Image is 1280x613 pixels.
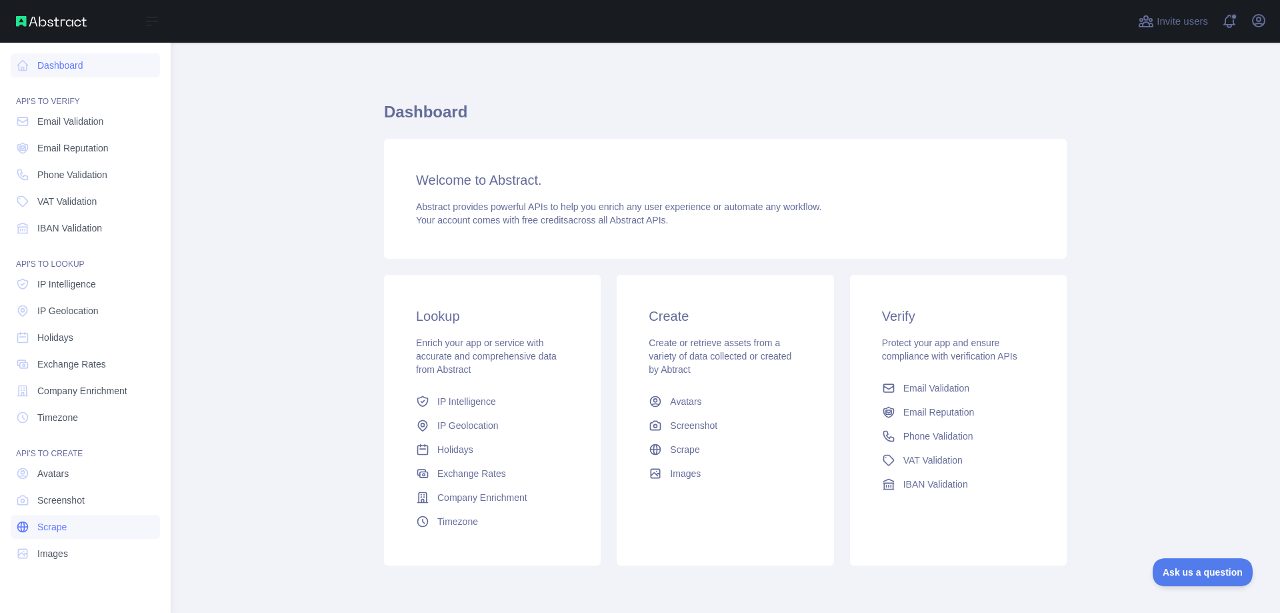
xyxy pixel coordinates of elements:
[37,115,103,128] span: Email Validation
[416,171,1035,189] h3: Welcome to Abstract.
[643,438,807,462] a: Scrape
[903,430,973,443] span: Phone Validation
[416,215,668,225] span: Your account comes with across all Abstract APIs.
[416,201,822,212] span: Abstract provides powerful APIs to help you enrich any user experience or automate any workflow.
[11,515,160,539] a: Scrape
[37,141,109,155] span: Email Reputation
[11,216,160,240] a: IBAN Validation
[416,307,569,326] h3: Lookup
[37,195,97,208] span: VAT Validation
[11,80,160,107] div: API'S TO VERIFY
[11,53,160,77] a: Dashboard
[411,462,574,486] a: Exchange Rates
[437,491,527,504] span: Company Enrichment
[11,189,160,213] a: VAT Validation
[522,215,568,225] span: free credits
[11,136,160,160] a: Email Reputation
[903,382,969,395] span: Email Validation
[411,438,574,462] a: Holidays
[877,424,1040,448] a: Phone Validation
[11,109,160,133] a: Email Validation
[903,406,975,419] span: Email Reputation
[649,307,801,326] h3: Create
[437,395,496,408] span: IP Intelligence
[37,304,99,318] span: IP Geolocation
[1157,14,1208,29] span: Invite users
[649,338,791,375] span: Create or retrieve assets from a variety of data collected or created by Abtract
[411,486,574,510] a: Company Enrichment
[437,443,473,456] span: Holidays
[411,390,574,414] a: IP Intelligence
[37,331,73,344] span: Holidays
[11,243,160,269] div: API'S TO LOOKUP
[882,307,1035,326] h3: Verify
[416,338,557,375] span: Enrich your app or service with accurate and comprehensive data from Abstract
[11,352,160,376] a: Exchange Rates
[37,168,107,181] span: Phone Validation
[670,395,701,408] span: Avatars
[384,101,1067,133] h1: Dashboard
[37,467,69,480] span: Avatars
[670,467,701,480] span: Images
[11,326,160,350] a: Holidays
[437,515,478,528] span: Timezone
[877,472,1040,496] a: IBAN Validation
[1153,558,1253,586] iframe: Toggle Customer Support
[437,467,506,480] span: Exchange Rates
[437,419,499,432] span: IP Geolocation
[37,384,127,398] span: Company Enrichment
[877,376,1040,400] a: Email Validation
[11,432,160,459] div: API'S TO CREATE
[37,358,106,371] span: Exchange Rates
[643,462,807,486] a: Images
[670,443,699,456] span: Scrape
[37,411,78,424] span: Timezone
[37,547,68,560] span: Images
[37,520,67,534] span: Scrape
[877,400,1040,424] a: Email Reputation
[37,494,85,507] span: Screenshot
[11,542,160,566] a: Images
[411,510,574,534] a: Timezone
[1135,11,1211,32] button: Invite users
[11,272,160,296] a: IP Intelligence
[11,299,160,323] a: IP Geolocation
[643,390,807,414] a: Avatars
[877,448,1040,472] a: VAT Validation
[11,488,160,512] a: Screenshot
[37,277,96,291] span: IP Intelligence
[37,221,102,235] span: IBAN Validation
[670,419,717,432] span: Screenshot
[903,478,968,491] span: IBAN Validation
[11,163,160,187] a: Phone Validation
[903,454,963,467] span: VAT Validation
[882,338,1017,362] span: Protect your app and ensure compliance with verification APIs
[643,414,807,438] a: Screenshot
[411,414,574,438] a: IP Geolocation
[11,462,160,486] a: Avatars
[11,379,160,403] a: Company Enrichment
[16,16,87,27] img: Abstract API
[11,406,160,430] a: Timezone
